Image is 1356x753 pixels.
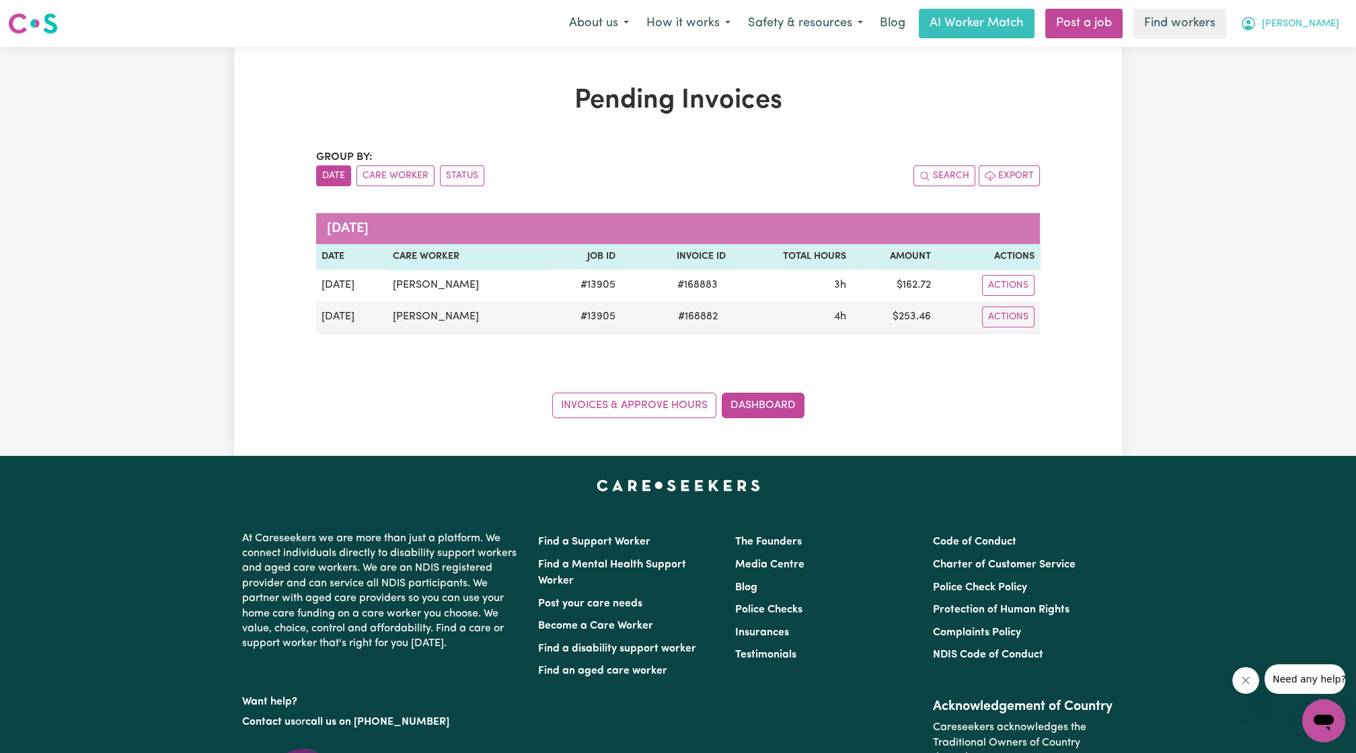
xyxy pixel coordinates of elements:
[1302,699,1345,742] iframe: Button to launch messaging window
[982,275,1034,296] button: Actions
[936,244,1040,270] th: Actions
[638,9,739,38] button: How it works
[356,165,435,186] button: sort invoices by care worker
[982,307,1034,327] button: Actions
[546,244,621,270] th: Job ID
[538,666,667,676] a: Find an aged care worker
[1133,9,1226,38] a: Find workers
[305,717,449,727] a: call us on [PHONE_NUMBER]
[739,9,872,38] button: Safety & resources
[669,277,725,293] span: # 168883
[560,9,638,38] button: About us
[552,393,716,418] a: Invoices & Approve Hours
[1232,9,1348,38] button: My Account
[538,537,650,547] a: Find a Support Worker
[933,604,1069,615] a: Protection of Human Rights
[933,537,1016,547] a: Code of Conduct
[735,649,796,660] a: Testimonials
[919,9,1034,38] a: AI Worker Match
[316,301,387,333] td: [DATE]
[735,627,789,638] a: Insurances
[316,165,351,186] button: sort invoices by date
[538,643,696,654] a: Find a disability support worker
[387,301,545,333] td: [PERSON_NAME]
[316,270,387,301] td: [DATE]
[872,9,913,38] a: Blog
[538,559,686,586] a: Find a Mental Health Support Worker
[8,9,81,20] span: Need any help?
[1262,17,1339,32] span: [PERSON_NAME]
[316,244,387,270] th: Date
[852,301,936,333] td: $ 253.46
[387,244,545,270] th: Care Worker
[933,559,1076,570] a: Charter of Customer Service
[735,537,802,547] a: The Founders
[1232,667,1259,694] iframe: Close message
[1045,9,1123,38] a: Post a job
[8,8,58,39] a: Careseekers logo
[316,152,373,163] span: Group by:
[722,393,804,418] a: Dashboard
[242,689,522,709] p: Want help?
[1265,664,1345,694] iframe: Message from company
[834,311,846,322] span: 4 hours
[440,165,484,186] button: sort invoices by paid status
[621,244,731,270] th: Invoice ID
[730,244,852,270] th: Total Hours
[852,270,936,301] td: $ 162.72
[933,582,1027,593] a: Police Check Policy
[546,270,621,301] td: # 13905
[387,270,545,301] td: [PERSON_NAME]
[242,717,295,727] a: Contact us
[242,709,522,735] p: or
[933,699,1114,715] h2: Acknowledgement of Country
[546,301,621,333] td: # 13905
[538,621,653,631] a: Become a Care Worker
[735,604,802,615] a: Police Checks
[8,11,58,36] img: Careseekers logo
[735,582,757,593] a: Blog
[979,165,1040,186] button: Export
[669,309,725,325] span: # 168882
[852,244,936,270] th: Amount
[316,213,1040,244] caption: [DATE]
[735,559,804,570] a: Media Centre
[316,85,1040,117] h1: Pending Invoices
[933,649,1043,660] a: NDIS Code of Conduct
[834,280,846,290] span: 3 hours
[913,165,975,186] button: Search
[242,526,522,657] p: At Careseekers we are more than just a platform. We connect individuals directly to disability su...
[597,480,760,491] a: Careseekers home page
[933,627,1021,638] a: Complaints Policy
[538,598,642,609] a: Post your care needs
